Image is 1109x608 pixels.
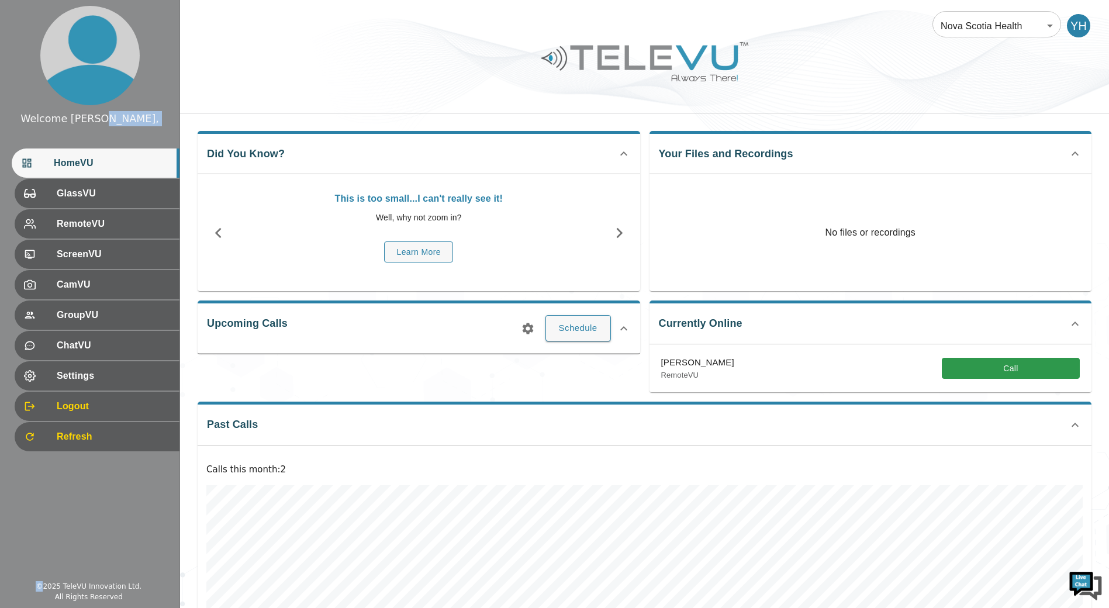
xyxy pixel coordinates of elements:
[545,315,611,341] button: Schedule
[57,186,170,201] span: GlassVU
[15,361,179,391] div: Settings
[40,6,140,105] img: profile.png
[57,369,170,383] span: Settings
[1068,567,1103,602] img: Chat Widget
[15,209,179,239] div: RemoteVU
[1067,14,1090,37] div: YH
[54,156,170,170] span: HomeVU
[245,192,593,206] p: This is too small...I can't really see it!
[20,111,159,126] div: Welcome [PERSON_NAME],
[15,270,179,299] div: CamVU
[57,338,170,353] span: ChatVU
[649,174,1092,291] p: No files or recordings
[15,179,179,208] div: GlassVU
[661,356,734,369] p: [PERSON_NAME]
[57,430,170,444] span: Refresh
[540,37,750,86] img: Logo
[661,369,734,381] p: RemoteVU
[57,247,170,261] span: ScreenVU
[15,300,179,330] div: GroupVU
[245,212,593,224] p: Well, why not zoom in?
[942,358,1080,379] button: Call
[15,240,179,269] div: ScreenVU
[12,148,179,178] div: HomeVU
[36,581,141,592] div: © 2025 TeleVU Innovation Ltd.
[384,241,453,263] button: Learn More
[932,9,1061,42] div: Nova Scotia Health
[15,392,179,421] div: Logout
[15,422,179,451] div: Refresh
[57,217,170,231] span: RemoteVU
[57,278,170,292] span: CamVU
[206,463,1083,476] p: Calls this month : 2
[15,331,179,360] div: ChatVU
[57,399,170,413] span: Logout
[57,308,170,322] span: GroupVU
[55,592,123,602] div: All Rights Reserved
